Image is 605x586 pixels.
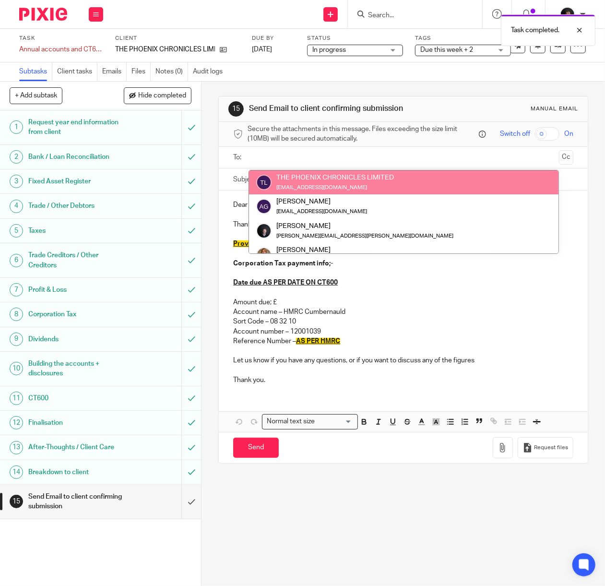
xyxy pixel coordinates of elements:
div: 1 [10,120,23,134]
div: 15 [10,495,23,508]
div: [PERSON_NAME] [276,245,410,255]
h1: Send Email to client confirming submission [249,104,424,114]
div: 9 [10,333,23,346]
p: Thanks for signing draft accounts, these are now live on Companies house. [233,220,573,229]
button: Hide completed [124,87,191,104]
div: 3 [10,175,23,188]
span: Normal text size [264,417,317,427]
img: WhatsApp%20Image%202025-04-23%20at%2010.20.30_16e186ec.jpg [256,247,272,263]
p: Sort Code – 08 32 10 [233,317,573,326]
img: Pixie [19,8,67,21]
label: Due by [252,35,295,42]
span: Switch off [500,129,530,139]
button: Request files [518,437,573,459]
a: Audit logs [193,62,227,81]
h1: Trade Creditors / Other Creditors [28,248,124,273]
small: [EMAIL_ADDRESS][DOMAIN_NAME] [276,185,367,190]
a: Subtasks [19,62,52,81]
h1: Taxes [28,224,124,238]
label: Client [115,35,240,42]
div: 11 [10,392,23,405]
h1: Bank / Loan Reconciliation [28,150,124,164]
h1: CT600 [28,391,124,406]
h1: Building the accounts + disclosures [28,357,124,381]
div: 7 [10,283,23,297]
small: [PERSON_NAME][EMAIL_ADDRESS][PERSON_NAME][DOMAIN_NAME] [276,233,453,239]
a: Client tasks [57,62,97,81]
small: [EMAIL_ADDRESS][DOMAIN_NAME] [276,209,367,214]
span: In progress [312,47,346,53]
span: AS PER HMRC [296,338,340,345]
h1: Finalisation [28,416,124,430]
img: 455A9867.jpg [560,7,575,22]
div: 5 [10,224,23,238]
div: [PERSON_NAME] [276,197,367,206]
h1: Corporation Tax [28,307,124,322]
div: THE PHOENIX CHRONICLES LIMITED [276,173,394,182]
div: Manual email [531,105,578,113]
div: 6 [10,254,23,267]
h1: Request year end information from client [28,115,124,140]
span: Request files [534,444,568,452]
p: Reference Number – [233,336,573,346]
div: 12 [10,416,23,430]
p: Dear [PERSON_NAME], [233,200,573,210]
div: 10 [10,362,23,375]
a: Emails [102,62,127,81]
h1: Trade / Other Debtors [28,199,124,213]
div: [PERSON_NAME] [276,221,453,230]
p: Account number – 12001039 [233,327,573,336]
span: Secure the attachments in this message. Files exceeding the size limit (10MB) will be secured aut... [248,124,476,144]
div: 13 [10,441,23,454]
div: Search for option [262,414,358,429]
img: svg%3E [256,199,272,214]
button: + Add subtask [10,87,62,104]
label: To: [233,153,244,162]
div: 8 [10,308,23,321]
img: 455A2509.jpg [256,223,272,239]
h1: Breakdown to client [28,465,124,479]
span: On [564,129,573,139]
div: 14 [10,466,23,479]
span: Provide some narrative here on key points if needed [233,240,399,247]
input: Search for option [318,417,352,427]
div: 2 [10,150,23,164]
img: svg%3E [256,175,272,190]
p: THE PHOENIX CHRONICLES LIMITED [115,45,215,54]
span: Due this week + 2 [420,47,473,53]
p: Account name – HMRC Cumbernauld [233,307,573,317]
p: Amount due; £ [233,298,573,307]
h1: Dividends [28,332,124,347]
h1: Send Email to client confirming submission [28,490,124,514]
h1: Fixed Asset Register [28,174,124,189]
span: [DATE] [252,46,272,53]
button: Cc [559,150,573,165]
a: Notes (0) [155,62,188,81]
strong: Corporation Tax payment info;- [233,260,333,267]
label: Subject: [233,175,258,184]
p: Let us know if you have any questions, or if you want to discuss any of the figures [233,356,573,365]
label: Task [19,35,103,42]
p: Task completed. [511,25,559,35]
h1: After-Thoughts / Client Care [28,440,124,454]
span: Hide completed [138,92,186,100]
div: Annual accounts and CT600 return [19,45,103,54]
a: Files [131,62,151,81]
div: 4 [10,200,23,213]
u: Date due AS PER DATE ON CT600 [233,279,338,286]
h1: Profit & Loss [28,283,124,297]
p: Thank you. [233,375,573,385]
input: Send [233,438,279,458]
div: 15 [228,101,244,117]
